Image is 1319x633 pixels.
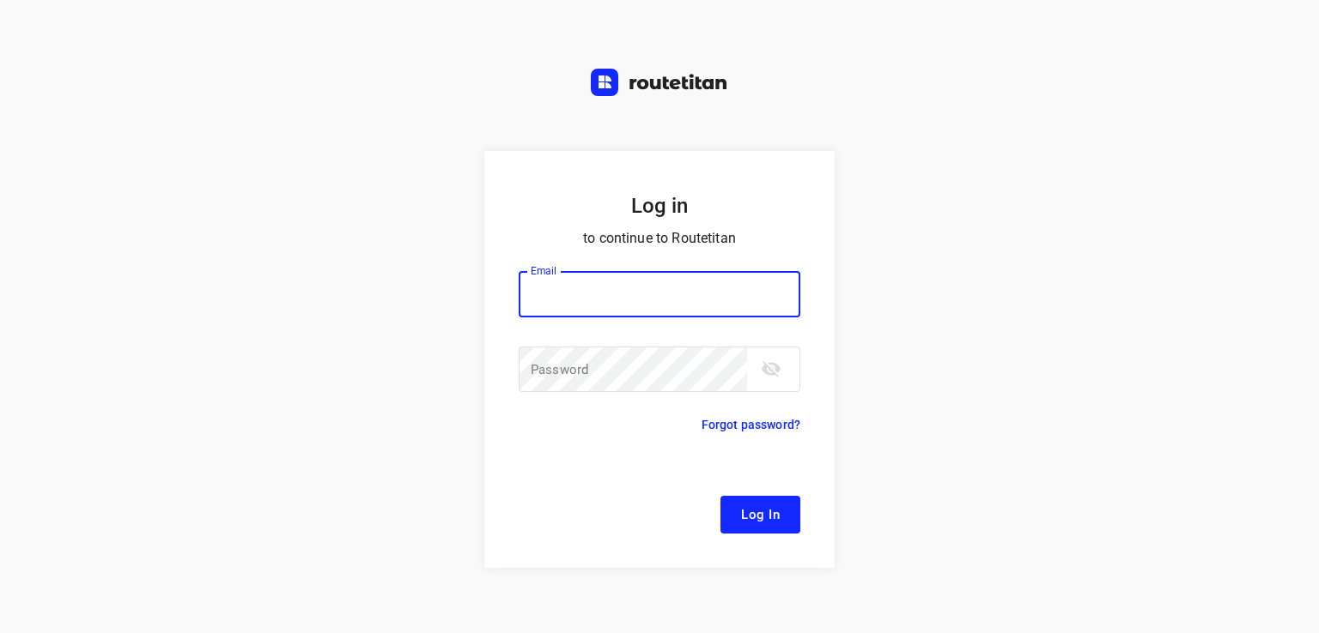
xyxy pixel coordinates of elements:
p: Forgot password? [702,414,800,435]
p: to continue to Routetitan [519,226,800,250]
span: Log In [741,503,780,526]
button: Log In [720,496,800,534]
h5: Log in [519,192,800,220]
img: Routetitan [591,69,728,96]
button: toggle password visibility [754,352,788,386]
